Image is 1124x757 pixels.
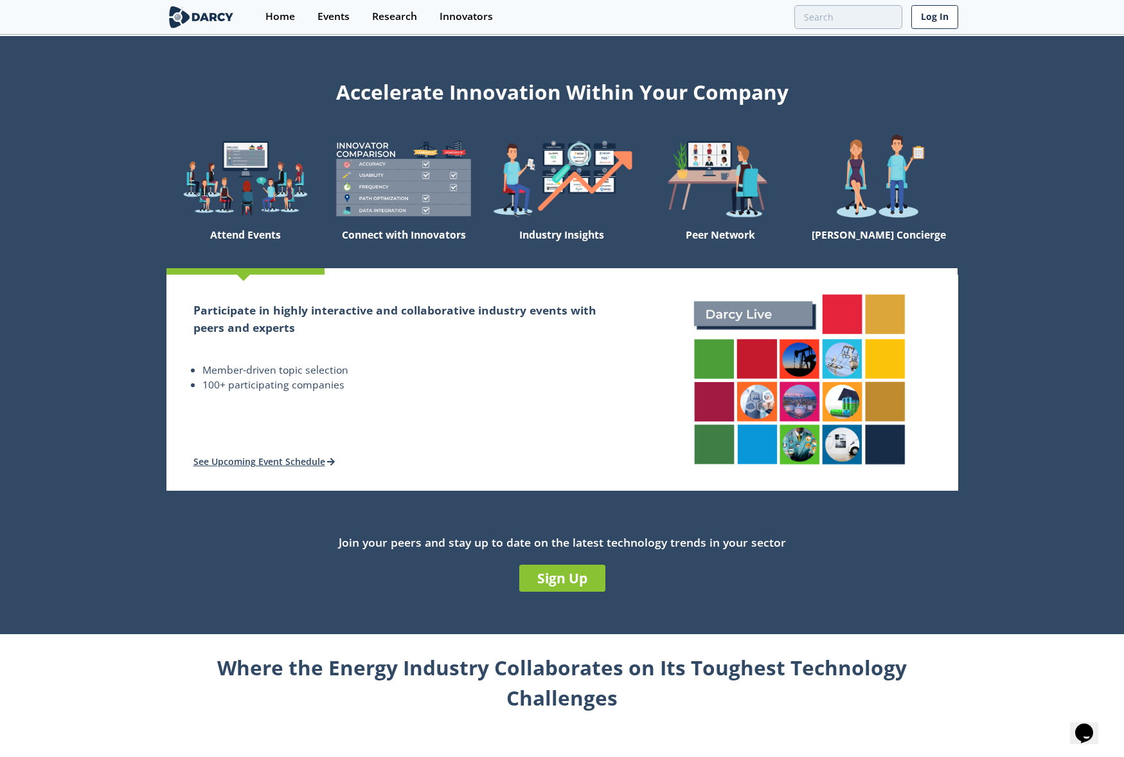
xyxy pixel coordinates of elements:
[166,652,958,713] div: Where the Energy Industry Collaborates on Its Toughest Technology Challenges
[193,455,335,468] a: See Upcoming Event Schedule
[193,302,614,336] h2: Participate in highly interactive and collaborative industry events with peers and experts
[166,134,325,223] img: welcome-explore-560578ff38cea7c86bcfe544b5e45342.png
[483,134,641,223] img: welcome-find-a12191a34a96034fcac36f4ff4d37733.png
[1070,706,1111,744] iframe: chat widget
[799,223,958,268] div: [PERSON_NAME] Concierge
[794,5,902,29] input: Advanced Search
[325,134,483,223] img: welcome-compare-1b687586299da8f117b7ac84fd957760.png
[317,12,350,22] div: Events
[166,6,236,28] img: logo-wide.svg
[265,12,295,22] div: Home
[166,72,958,107] div: Accelerate Innovation Within Your Company
[440,12,493,22] div: Innovators
[641,223,799,268] div: Peer Network
[911,5,958,29] a: Log In
[641,134,799,223] img: welcome-attend-b816887fc24c32c29d1763c6e0ddb6e6.png
[519,565,605,592] a: Sign Up
[483,223,641,268] div: Industry Insights
[202,378,614,393] li: 100+ participating companies
[325,223,483,268] div: Connect with Innovators
[372,12,417,22] div: Research
[681,281,918,479] img: attend-events-831e21027d8dfeae142a4bc70e306247.png
[799,134,958,223] img: welcome-concierge-wide-20dccca83e9cbdbb601deee24fb8df72.png
[166,223,325,268] div: Attend Events
[202,363,614,378] li: Member-driven topic selection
